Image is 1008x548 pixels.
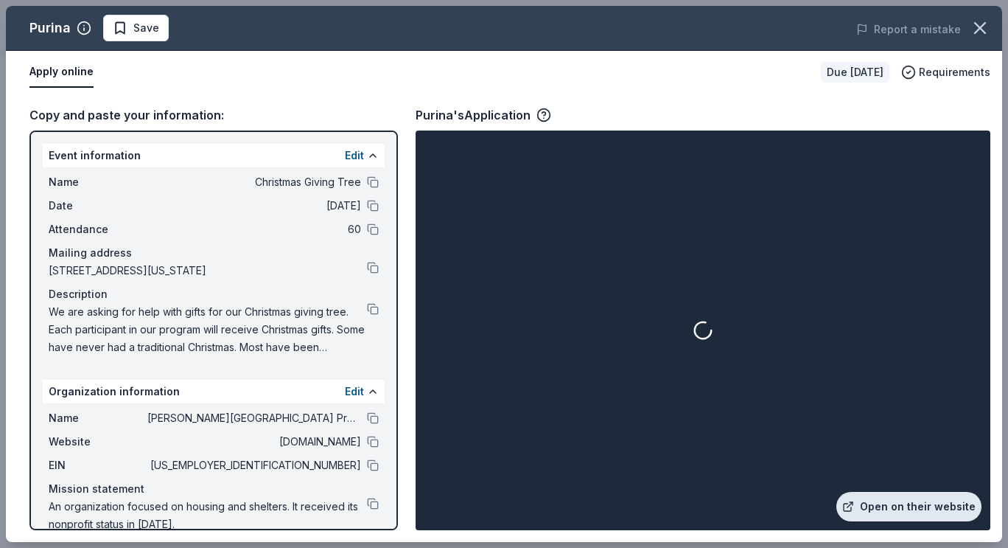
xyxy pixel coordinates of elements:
span: Attendance [49,221,147,238]
span: Date [49,197,147,215]
span: [US_EMPLOYER_IDENTIFICATION_NUMBER] [147,457,361,474]
div: Due [DATE] [821,62,889,83]
div: Description [49,285,379,303]
div: Copy and paste your information: [29,105,398,125]
button: Edit [345,383,364,400]
button: Save [103,15,169,41]
span: Website [49,433,147,451]
div: Mission statement [49,480,379,498]
span: 60 [147,221,361,238]
div: Mailing address [49,244,379,262]
button: Apply online [29,57,94,88]
span: Requirements [919,63,990,81]
button: Requirements [901,63,990,81]
span: [DOMAIN_NAME] [147,433,361,451]
span: [PERSON_NAME][GEOGRAPHIC_DATA] Project [147,409,361,427]
span: We are asking for help with gifts for our Christmas giving tree. Each participant in our program ... [49,303,367,356]
span: [DATE] [147,197,361,215]
span: Name [49,173,147,191]
div: Purina [29,16,71,40]
a: Open on their website [836,492,981,521]
button: Edit [345,147,364,164]
span: An organization focused on housing and shelters. It received its nonprofit status in [DATE]. [49,498,367,533]
div: Organization information [43,380,385,403]
span: EIN [49,457,147,474]
div: Event information [43,144,385,167]
span: [STREET_ADDRESS][US_STATE] [49,262,367,280]
button: Report a mistake [856,21,961,38]
div: Purina's Application [416,105,551,125]
span: Christmas Giving Tree [147,173,361,191]
span: Save [133,19,159,37]
span: Name [49,409,147,427]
